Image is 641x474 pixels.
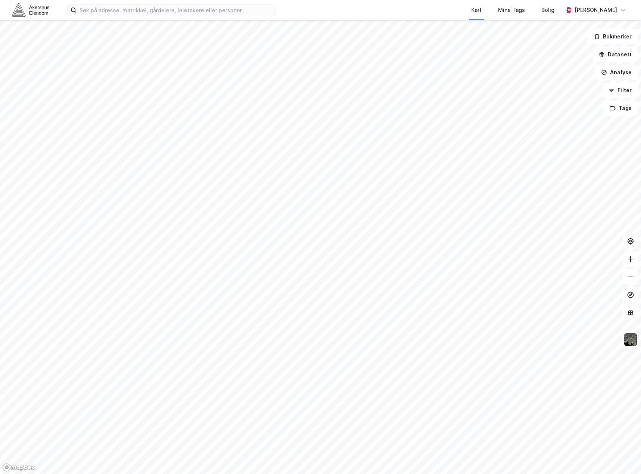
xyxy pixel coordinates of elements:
[471,6,482,15] div: Kart
[541,6,554,15] div: Bolig
[2,463,35,472] a: Mapbox homepage
[595,65,638,80] button: Analyse
[604,438,641,474] div: Kontrollprogram for chat
[603,101,638,116] button: Tags
[602,83,638,98] button: Filter
[575,6,617,15] div: [PERSON_NAME]
[12,3,49,16] img: akershus-eiendom-logo.9091f326c980b4bce74ccdd9f866810c.svg
[588,29,638,44] button: Bokmerker
[604,438,641,474] iframe: Chat Widget
[76,4,276,16] input: Søk på adresse, matrikkel, gårdeiere, leietakere eller personer
[498,6,525,15] div: Mine Tags
[623,333,638,347] img: 9k=
[592,47,638,62] button: Datasett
